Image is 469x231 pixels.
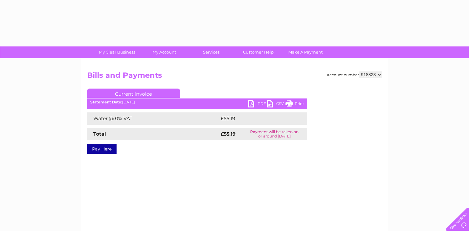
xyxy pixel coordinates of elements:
[91,46,143,58] a: My Clear Business
[139,46,190,58] a: My Account
[267,100,285,109] a: CSV
[87,89,180,98] a: Current Invoice
[221,131,236,137] strong: £55.19
[90,100,122,104] b: Statement Date:
[87,100,307,104] div: [DATE]
[93,131,106,137] strong: Total
[242,128,307,140] td: Payment will be taken on or around [DATE]
[87,144,117,154] a: Pay Here
[327,71,382,78] div: Account number
[285,100,304,109] a: Print
[87,71,382,83] h2: Bills and Payments
[87,112,219,125] td: Water @ 0% VAT
[280,46,331,58] a: Make A Payment
[219,112,294,125] td: £55.19
[186,46,237,58] a: Services
[233,46,284,58] a: Customer Help
[248,100,267,109] a: PDF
